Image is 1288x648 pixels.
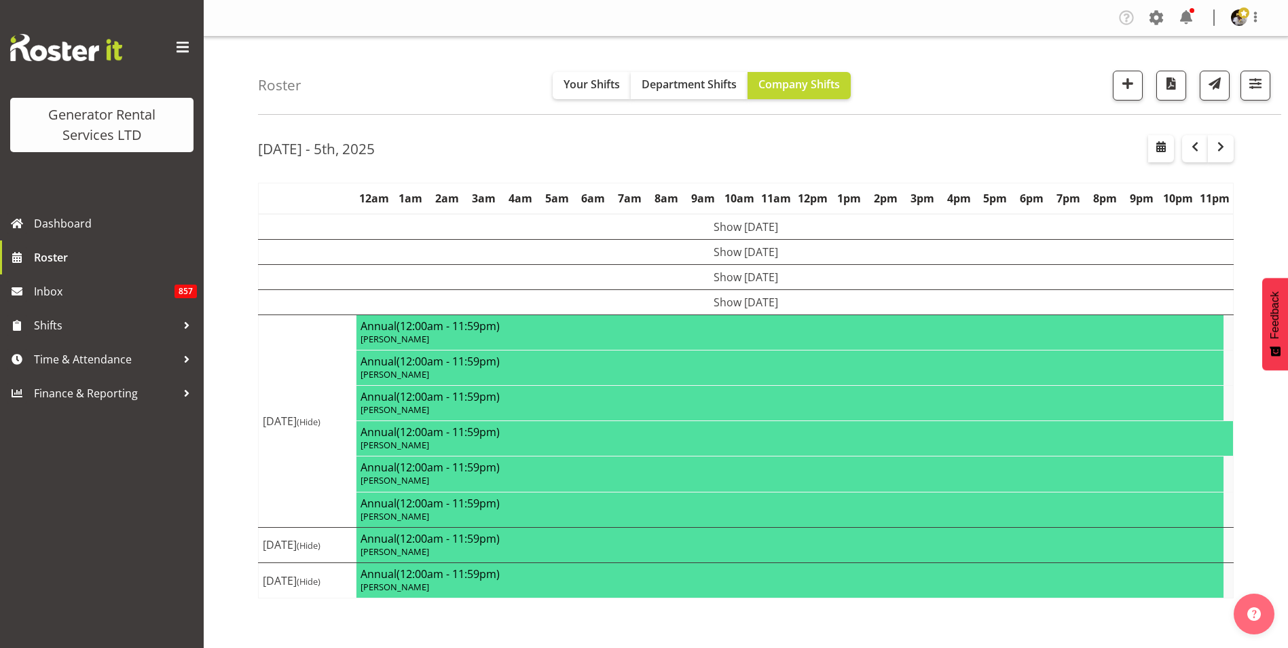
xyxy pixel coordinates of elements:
h2: [DATE] - 5th, 2025 [258,140,375,158]
img: help-xxl-2.png [1247,607,1261,621]
th: 7pm [1050,183,1087,214]
h4: Annual [361,390,1219,403]
h4: Annual [361,319,1219,333]
th: 5am [538,183,575,214]
h4: Annual [361,425,1229,439]
th: 2pm [867,183,904,214]
th: 4am [502,183,538,214]
th: 8pm [1086,183,1123,214]
th: 12am [356,183,392,214]
span: (Hide) [297,416,320,428]
span: Inbox [34,281,174,302]
span: (12:00am - 11:59pm) [397,319,500,334]
span: [PERSON_NAME] [361,510,429,522]
h4: Annual [361,461,1219,474]
th: 1am [392,183,429,214]
span: [PERSON_NAME] [361,439,429,451]
td: [DATE] [259,527,356,562]
td: Show [DATE] [259,214,1234,240]
th: 2am [429,183,466,214]
td: Show [DATE] [259,289,1234,314]
th: 1pm [831,183,868,214]
span: (12:00am - 11:59pm) [397,389,500,404]
span: (12:00am - 11:59pm) [397,566,500,581]
img: andrew-crenfeldtab2e0c3de70d43fd7286f7b271d34304.png [1231,10,1247,26]
h4: Roster [258,77,301,93]
span: Feedback [1269,291,1281,339]
span: (12:00am - 11:59pm) [397,496,500,511]
span: (12:00am - 11:59pm) [397,531,500,546]
th: 8am [648,183,685,214]
button: Company Shifts [748,72,851,99]
span: Dashboard [34,213,197,234]
th: 9am [684,183,721,214]
th: 9pm [1123,183,1160,214]
span: Your Shifts [564,77,620,92]
button: Department Shifts [631,72,748,99]
td: [DATE] [259,314,356,527]
span: [PERSON_NAME] [361,581,429,593]
span: Roster [34,247,197,268]
span: [PERSON_NAME] [361,368,429,380]
span: (Hide) [297,575,320,588]
td: Show [DATE] [259,239,1234,264]
button: Add a new shift [1113,71,1143,101]
span: [PERSON_NAME] [361,333,429,345]
th: 3am [466,183,502,214]
span: Department Shifts [642,77,737,92]
div: Generator Rental Services LTD [24,105,180,145]
span: [PERSON_NAME] [361,403,429,416]
th: 10pm [1160,183,1196,214]
span: (12:00am - 11:59pm) [397,460,500,475]
th: 7am [612,183,648,214]
th: 5pm [977,183,1014,214]
th: 3pm [904,183,940,214]
span: Company Shifts [758,77,840,92]
button: Send a list of all shifts for the selected filtered period to all rostered employees. [1200,71,1230,101]
th: 11pm [1196,183,1234,214]
button: Select a specific date within the roster. [1148,135,1174,162]
th: 4pm [940,183,977,214]
img: Rosterit website logo [10,34,122,61]
button: Your Shifts [553,72,631,99]
td: Show [DATE] [259,264,1234,289]
span: (12:00am - 11:59pm) [397,425,500,439]
td: [DATE] [259,562,356,598]
h4: Annual [361,567,1219,581]
span: Time & Attendance [34,349,177,370]
span: (12:00am - 11:59pm) [397,354,500,369]
button: Download a PDF of the roster according to the set date range. [1156,71,1186,101]
h4: Annual [361,497,1219,510]
button: Filter Shifts [1240,71,1270,101]
span: [PERSON_NAME] [361,474,429,486]
span: Shifts [34,315,177,336]
span: 857 [174,285,197,298]
span: (Hide) [297,539,320,552]
th: 11am [758,183,794,214]
span: Finance & Reporting [34,383,177,403]
h4: Annual [361,355,1219,368]
th: 6pm [1014,183,1050,214]
th: 10am [721,183,758,214]
th: 12pm [794,183,831,214]
button: Feedback - Show survey [1262,278,1288,370]
th: 6am [575,183,612,214]
h4: Annual [361,532,1219,545]
span: [PERSON_NAME] [361,545,429,558]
